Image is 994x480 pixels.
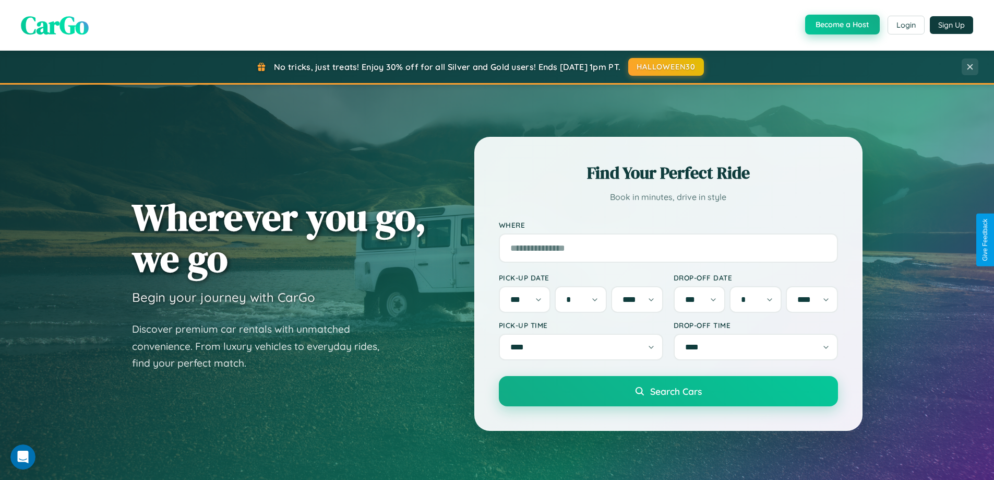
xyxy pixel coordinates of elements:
span: No tricks, just treats! Enjoy 30% off for all Silver and Gold users! Ends [DATE] 1pm PT. [274,62,620,72]
p: Book in minutes, drive in style [499,190,838,205]
label: Pick-up Date [499,273,663,282]
span: Search Cars [650,385,702,397]
h3: Begin your journey with CarGo [132,289,315,305]
button: Sign Up [930,16,973,34]
button: Login [888,16,925,34]
button: Search Cars [499,376,838,406]
button: Become a Host [805,15,880,34]
h1: Wherever you go, we go [132,196,426,279]
p: Discover premium car rentals with unmatched convenience. From luxury vehicles to everyday rides, ... [132,321,393,372]
iframe: Intercom live chat [10,444,35,470]
h2: Find Your Perfect Ride [499,161,838,184]
span: CarGo [21,8,89,42]
label: Drop-off Date [674,273,838,282]
label: Where [499,220,838,229]
label: Drop-off Time [674,321,838,330]
div: Give Feedback [981,219,989,261]
label: Pick-up Time [499,321,663,330]
button: HALLOWEEN30 [628,58,704,76]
